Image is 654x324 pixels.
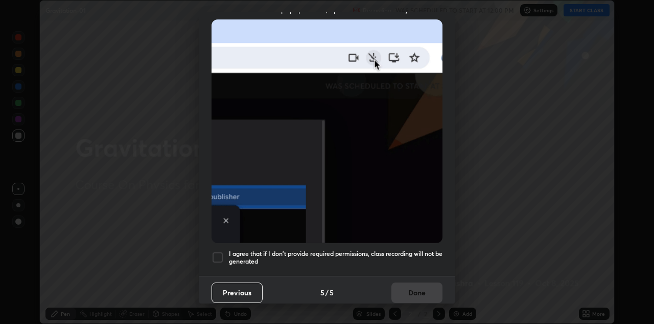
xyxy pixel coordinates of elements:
h4: / [325,287,329,298]
button: Previous [212,283,263,303]
h4: 5 [320,287,324,298]
img: downloads-permission-blocked.gif [212,19,442,243]
h4: 5 [330,287,334,298]
h5: I agree that if I don't provide required permissions, class recording will not be generated [229,250,442,266]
